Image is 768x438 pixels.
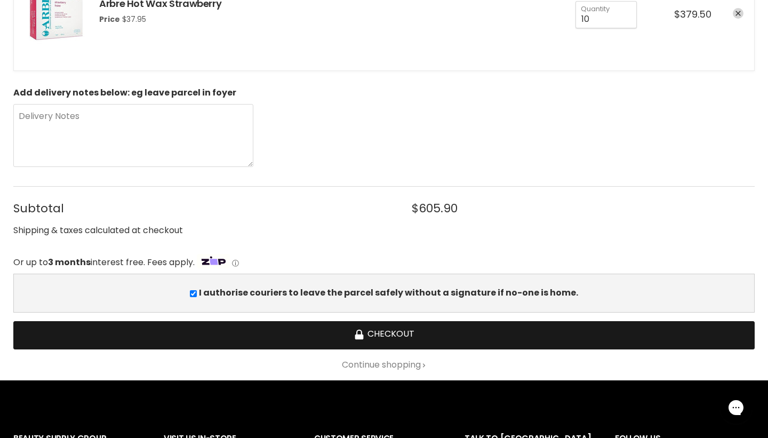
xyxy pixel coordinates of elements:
img: Zip Logo [197,254,230,269]
span: $37.95 [122,14,146,25]
input: Quantity [575,1,637,28]
strong: 3 months [48,256,91,268]
b: I authorise couriers to leave the parcel safely without a signature if no-one is home. [199,286,578,299]
span: Or up to interest free. Fees apply. [13,256,195,268]
a: Continue shopping [13,360,755,370]
span: Price [99,14,120,25]
button: Checkout [13,321,755,349]
a: remove Arbre Hot Wax Strawberry [733,8,743,19]
span: Subtotal [13,202,392,215]
b: Add delivery notes below: eg leave parcel in foyer [13,86,236,99]
span: $605.90 [412,202,458,215]
div: Shipping & taxes calculated at checkout [13,224,755,237]
iframe: Gorgias live chat messenger [715,388,757,427]
span: $379.50 [674,7,711,21]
